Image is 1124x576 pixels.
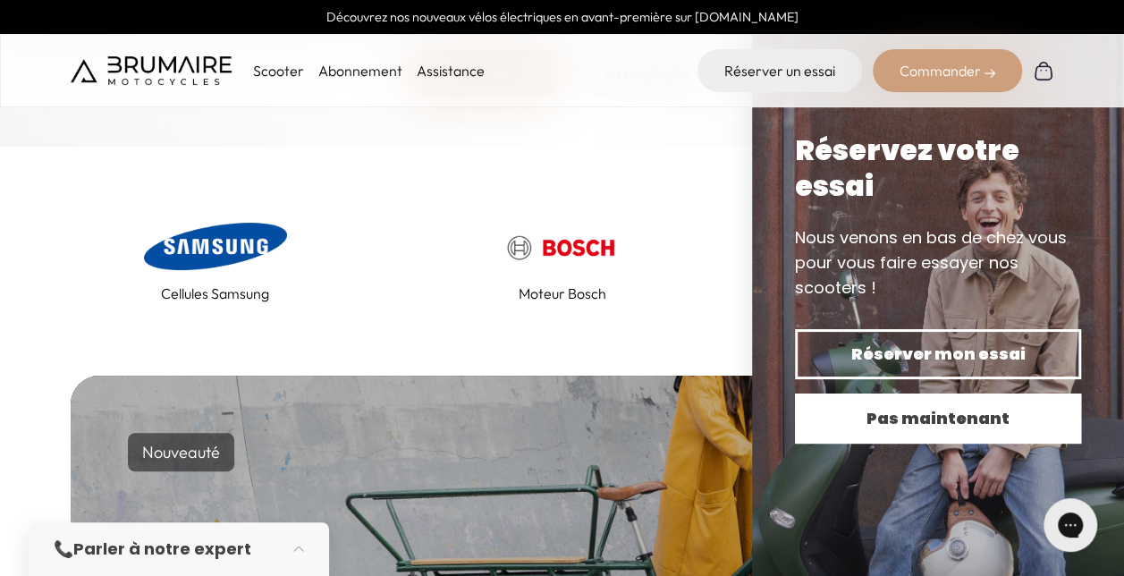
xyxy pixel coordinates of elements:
a: Abonnement [318,62,402,80]
img: Panier [1033,60,1054,81]
p: Scooter [253,60,304,81]
a: Moteur Bosch [418,218,707,304]
p: Cellules Samsung [161,283,269,304]
p: Moteur Bosch [519,283,606,304]
a: Réserver un essai [697,49,862,92]
iframe: Gorgias live chat messenger [1035,492,1106,558]
img: right-arrow-2.png [985,68,995,79]
img: Brumaire Motocycles [71,56,232,85]
a: Cellules Samsung [71,218,360,304]
div: Commander [873,49,1022,92]
a: Assistance [417,62,485,80]
p: Nouveauté [128,433,234,471]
